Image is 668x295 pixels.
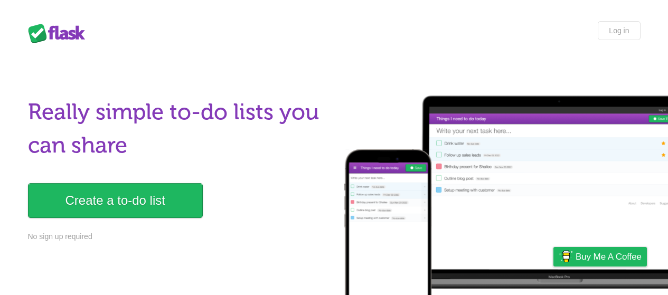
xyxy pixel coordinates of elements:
a: Log in [598,21,640,40]
img: Buy me a coffee [559,248,573,265]
p: No sign up required [28,231,328,242]
a: Buy me a coffee [553,247,647,267]
span: Buy me a coffee [576,248,642,266]
h1: Really simple to-do lists you can share [28,96,328,162]
div: Flask Lists [28,24,91,43]
a: Create a to-do list [28,183,203,218]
